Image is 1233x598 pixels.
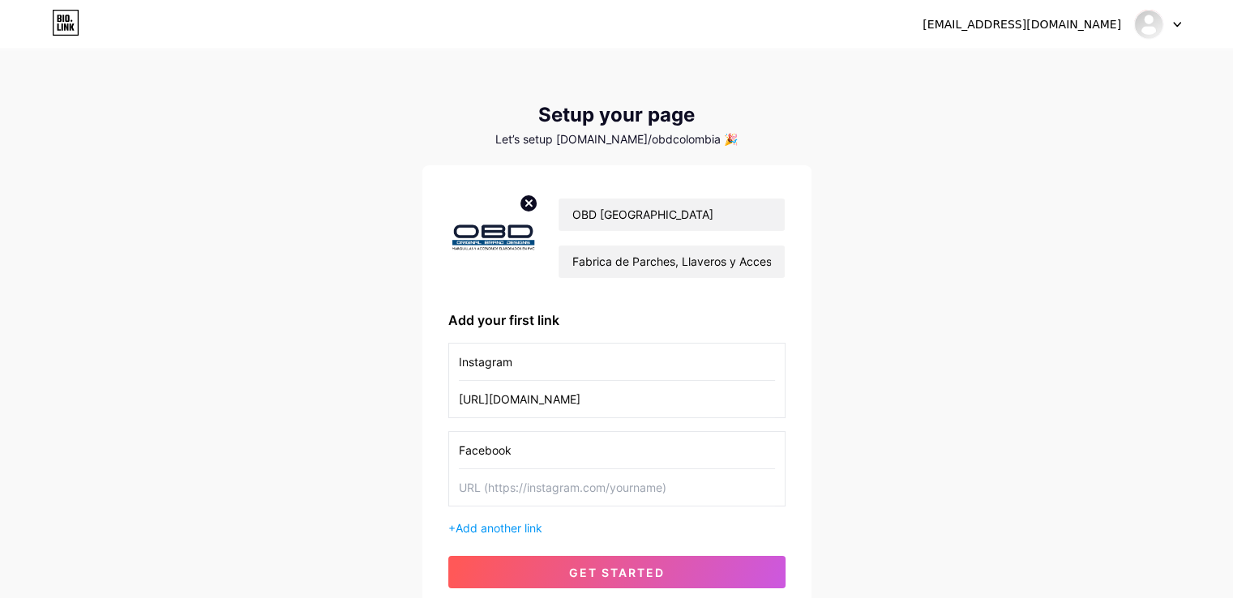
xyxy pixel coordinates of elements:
input: URL (https://instagram.com/yourname) [459,469,775,506]
div: [EMAIL_ADDRESS][DOMAIN_NAME] [923,16,1121,33]
div: Add your first link [448,310,786,330]
input: Link name (My Instagram) [459,344,775,380]
button: get started [448,556,786,588]
input: Your name [559,199,784,231]
div: Setup your page [422,104,811,126]
div: + [448,519,786,536]
div: Let’s setup [DOMAIN_NAME]/obdcolombia 🎉 [422,133,811,146]
img: obdcolombia [1133,9,1164,40]
input: URL (https://instagram.com/yourname) [459,381,775,417]
input: bio [559,246,784,278]
img: profile pic [448,191,539,284]
span: get started [569,566,665,579]
span: Add another link [456,521,542,535]
input: Link name (My Instagram) [459,432,775,468]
